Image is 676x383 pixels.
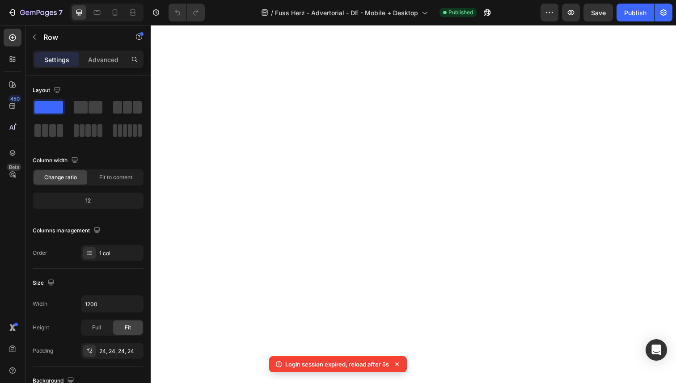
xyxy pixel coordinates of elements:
p: Row [43,32,119,42]
span: Save [591,9,606,17]
p: Advanced [88,55,118,64]
div: Column width [33,155,80,167]
p: 7 [59,7,63,18]
div: Padding [33,347,53,355]
button: Save [583,4,613,21]
span: / [271,8,273,17]
div: Layout [33,84,63,97]
span: Full [92,324,101,332]
button: Publish [617,4,654,21]
span: Fuss Herz - Advertorial - DE - Mobile + Desktop [275,8,418,17]
div: 1 col [99,249,141,257]
input: Auto [81,296,143,312]
iframe: Design area [151,25,676,383]
div: Height [33,324,49,332]
div: Open Intercom Messenger [646,339,667,361]
div: Beta [7,164,21,171]
div: Undo/Redo [169,4,205,21]
div: Order [33,249,47,257]
div: 24, 24, 24, 24 [99,347,141,355]
div: Publish [624,8,646,17]
span: Fit to content [99,173,132,181]
div: Columns management [33,225,102,237]
div: 450 [8,95,21,102]
div: 12 [34,194,142,207]
span: Change ratio [44,173,77,181]
div: Size [33,277,56,289]
p: Settings [44,55,69,64]
span: Fit [125,324,131,332]
span: Published [448,8,473,17]
button: 7 [4,4,67,21]
div: Width [33,300,47,308]
p: Login session expired, reload after 5s [285,360,389,369]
